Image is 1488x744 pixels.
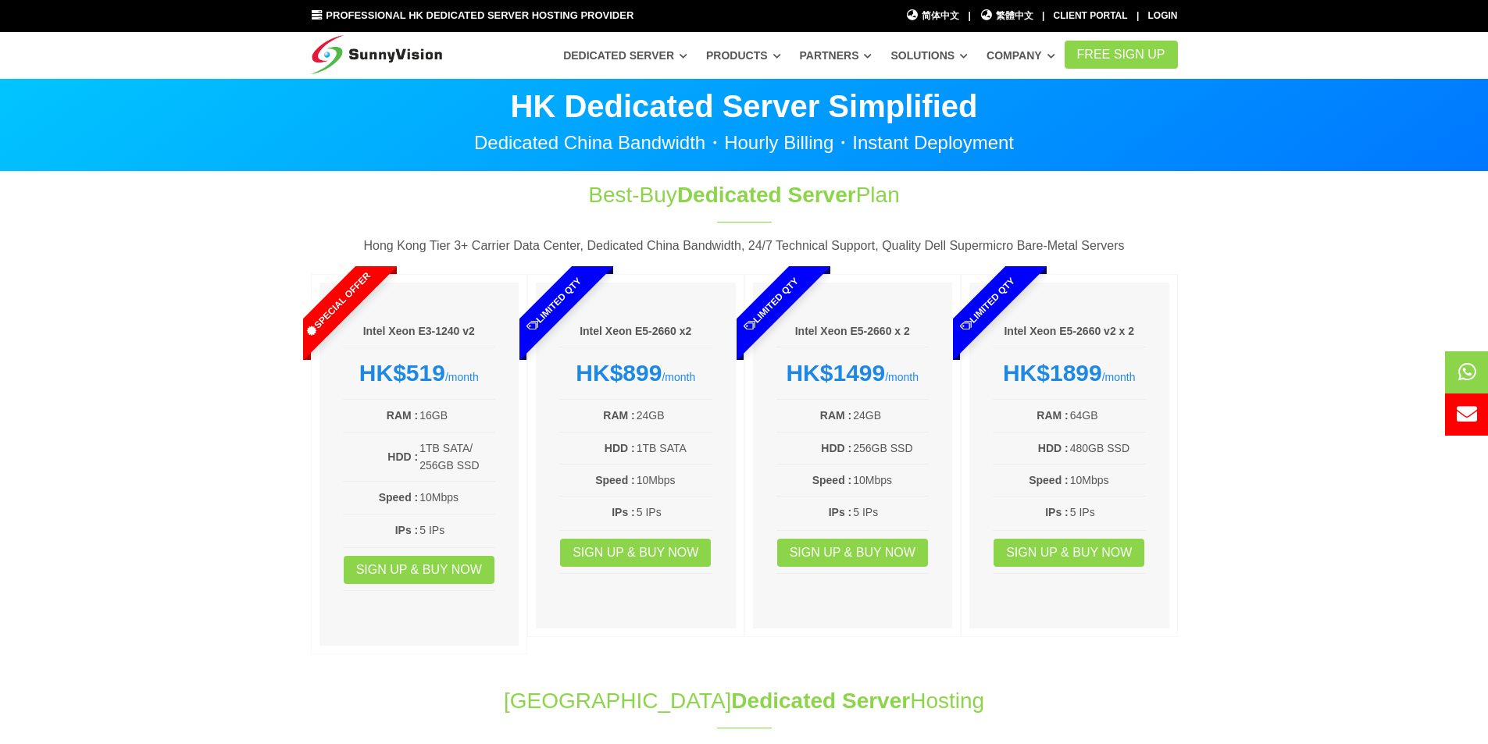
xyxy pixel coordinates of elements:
a: Sign up & Buy Now [560,539,711,567]
a: 简体中文 [906,9,960,23]
b: RAM : [387,409,418,422]
b: IPs : [1045,506,1069,518]
b: Speed : [1029,474,1069,486]
strong: HK$899 [576,360,662,386]
b: RAM : [820,409,851,422]
a: 繁體中文 [980,9,1033,23]
td: 10Mbps [1069,471,1146,489]
li: | [1137,9,1139,23]
strong: HK$1499 [786,360,885,386]
td: 1TB SATA [636,439,712,457]
td: 5 IPs [1069,503,1146,522]
b: RAM : [603,409,634,422]
td: 480GB SSD [1069,439,1146,457]
div: /month [993,359,1146,387]
div: /month [559,359,712,387]
a: Partners [800,41,872,69]
a: Sign up & Buy Now [994,539,1144,567]
p: Dedicated China Bandwidth・Hourly Billing・Instant Deployment [311,133,1178,152]
span: Dedicated Server [677,183,856,207]
td: 1TB SATA/ 256GB SSD [419,439,495,475]
b: HDD : [821,442,851,454]
h1: Best-Buy Plan [484,180,1004,210]
b: IPs : [829,506,852,518]
a: Sign up & Buy Now [777,539,928,567]
b: HDD : [1038,442,1069,454]
td: 24GB [636,406,712,425]
h6: Intel Xeon E5-2660 x2 [559,324,712,340]
b: HDD : [605,442,635,454]
li: | [1042,9,1044,23]
div: /month [776,359,930,387]
td: 10Mbps [852,471,929,489]
h1: [GEOGRAPHIC_DATA] Hosting [311,685,1178,716]
b: HDD : [387,450,418,463]
strong: HK$519 [359,360,445,386]
td: 10Mbps [636,471,712,489]
td: 256GB SSD [852,439,929,457]
a: FREE Sign Up [1065,41,1178,69]
td: 16GB [419,406,495,425]
td: 5 IPs [852,503,929,522]
td: 10Mbps [419,488,495,507]
b: Speed : [379,491,419,504]
span: Special Offer [272,239,403,370]
h6: Intel Xeon E3-1240 v2 [343,324,496,340]
a: Company [987,41,1055,69]
h6: Intel Xeon E5-2660 v2 x 2 [993,324,1146,340]
a: Client Portal [1054,10,1128,21]
td: 5 IPs [419,521,495,539]
a: Login [1148,10,1178,21]
span: Limited Qty [489,239,620,370]
span: Limited Qty [922,239,1054,370]
b: Speed : [595,474,635,486]
b: IPs : [612,506,635,518]
span: Limited Qty [705,239,837,370]
p: HK Dedicated Server Simplified [311,91,1178,122]
p: Hong Kong Tier 3+ Carrier Data Center, Dedicated China Bandwidth, 24/7 Technical Support, Quality... [311,236,1178,256]
td: 64GB [1069,406,1146,425]
td: 24GB [852,406,929,425]
li: | [968,9,970,23]
b: Speed : [812,474,852,486]
span: Dedicated Server [731,689,910,713]
h6: Intel Xeon E5-2660 x 2 [776,324,930,340]
a: Sign up & Buy Now [344,556,494,584]
div: /month [343,359,496,387]
a: Products [706,41,781,69]
b: IPs : [395,524,419,536]
a: Dedicated Server [563,41,687,69]
span: Professional HK Dedicated Server Hosting Provider [326,9,633,21]
strong: HK$1899 [1003,360,1102,386]
a: Solutions [890,41,968,69]
b: RAM : [1037,409,1068,422]
td: 5 IPs [636,503,712,522]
